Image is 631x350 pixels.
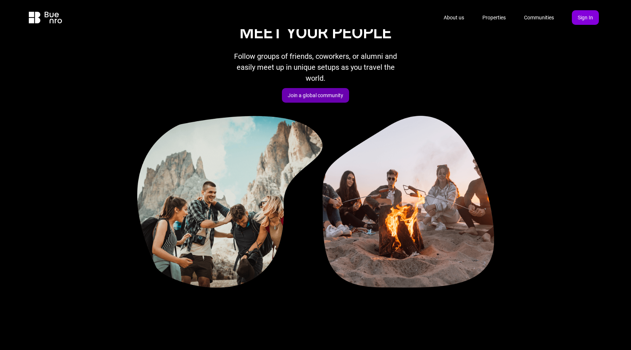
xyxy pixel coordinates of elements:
img: Buenro Logo [23,12,67,23]
a: About us [437,11,470,25]
a: Properties [476,11,512,25]
span: Follow groups of friends, coworkers, or alumni and easily meet up in unique setups as you travel ... [234,52,397,83]
button: Sign In [572,10,599,25]
span: Meet your people [240,23,391,42]
img: People [137,116,322,288]
img: People [322,116,494,288]
a: Communities [518,11,560,25]
button: Join a global community [282,88,349,103]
